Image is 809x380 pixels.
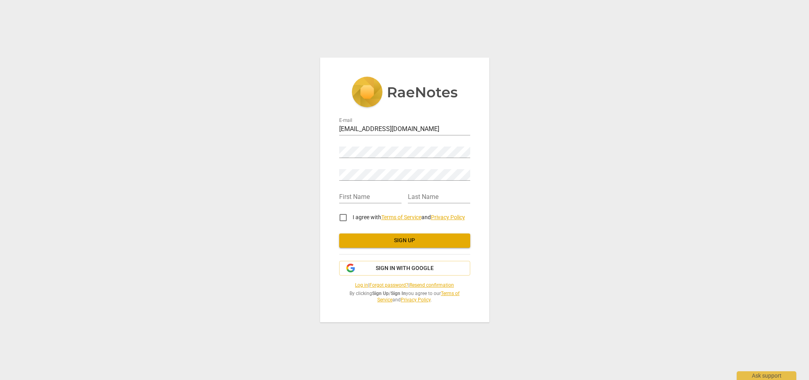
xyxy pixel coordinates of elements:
span: Sign up [346,237,464,245]
button: Sign in with Google [339,261,470,276]
img: 5ac2273c67554f335776073100b6d88f.svg [351,77,458,109]
span: By clicking / you agree to our and . [339,290,470,303]
a: Log in [355,282,368,288]
button: Sign up [339,233,470,248]
span: I agree with and [353,214,465,220]
label: E-mail [339,118,352,123]
a: Terms of Service [381,214,421,220]
a: Resend confirmation [409,282,454,288]
b: Sign In [391,291,406,296]
a: Forgot password? [369,282,408,288]
span: Sign in with Google [376,264,434,272]
a: Privacy Policy [431,214,465,220]
span: | | [339,282,470,289]
div: Ask support [737,371,796,380]
a: Privacy Policy [401,297,431,303]
b: Sign Up [372,291,389,296]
